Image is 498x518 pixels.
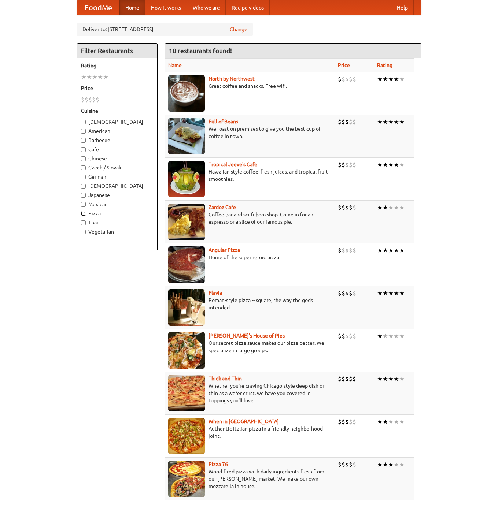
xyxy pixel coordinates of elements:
li: $ [92,96,96,104]
li: ★ [81,73,86,81]
li: $ [353,418,356,426]
li: ★ [394,118,399,126]
li: $ [353,375,356,383]
li: ★ [377,161,383,169]
li: $ [338,246,342,254]
li: ★ [394,418,399,426]
li: $ [353,204,356,212]
li: ★ [383,161,388,169]
h5: Price [81,85,154,92]
input: Vegetarian [81,230,86,234]
li: $ [345,375,349,383]
li: ★ [383,461,388,469]
a: Pizza 76 [209,461,228,467]
li: $ [88,96,92,104]
li: $ [349,161,353,169]
h5: Rating [81,62,154,69]
img: flavia.jpg [168,289,205,326]
img: thick.jpg [168,375,205,411]
li: $ [342,375,345,383]
li: ★ [394,204,399,212]
li: ★ [92,73,97,81]
img: luigis.jpg [168,332,205,369]
li: $ [338,461,342,469]
li: $ [342,418,345,426]
li: $ [353,461,356,469]
li: ★ [377,246,383,254]
a: Recipe videos [226,0,270,15]
li: $ [349,332,353,340]
p: Our secret pizza sauce makes our pizza better. We specialize in large groups. [168,339,332,354]
img: wheninrome.jpg [168,418,205,454]
input: Cafe [81,147,86,152]
li: $ [353,289,356,297]
label: American [81,127,154,135]
li: $ [345,461,349,469]
li: $ [345,161,349,169]
li: $ [349,246,353,254]
img: north.jpg [168,75,205,112]
li: ★ [399,418,405,426]
img: angular.jpg [168,246,205,283]
label: Japanese [81,191,154,199]
li: $ [353,161,356,169]
li: ★ [399,375,405,383]
b: Tropical Jeeve's Cafe [209,161,257,167]
input: Barbecue [81,138,86,143]
label: [DEMOGRAPHIC_DATA] [81,182,154,190]
a: Price [338,62,350,68]
img: zardoz.jpg [168,204,205,240]
li: ★ [377,418,383,426]
b: North by Northwest [209,76,255,82]
li: ★ [383,75,388,83]
li: ★ [388,161,394,169]
a: Name [168,62,182,68]
h4: Filter Restaurants [77,44,157,58]
li: ★ [399,289,405,297]
input: American [81,129,86,134]
li: $ [338,75,342,83]
a: Home [119,0,145,15]
li: ★ [103,73,108,81]
label: Czech / Slovak [81,164,154,171]
li: ★ [377,118,383,126]
li: ★ [383,246,388,254]
p: Hawaiian style coffee, fresh juices, and tropical fruit smoothies. [168,168,332,183]
b: Zardoz Cafe [209,204,236,210]
label: Vegetarian [81,228,154,235]
li: $ [338,375,342,383]
li: $ [345,204,349,212]
li: $ [342,118,345,126]
a: Change [230,26,247,33]
li: ★ [383,118,388,126]
label: Barbecue [81,137,154,144]
li: $ [353,75,356,83]
li: $ [81,96,85,104]
li: ★ [394,461,399,469]
li: $ [349,204,353,212]
img: beans.jpg [168,118,205,154]
li: ★ [399,118,405,126]
li: $ [338,418,342,426]
p: Wood-fired pizza with daily ingredients fresh from our [PERSON_NAME] market. We make our own mozz... [168,468,332,490]
li: ★ [377,375,383,383]
li: ★ [394,161,399,169]
li: $ [349,461,353,469]
p: Coffee bar and sci-fi bookshop. Come in for an espresso or a slice of our famous pie. [168,211,332,226]
a: Angular Pizza [209,247,240,253]
b: [PERSON_NAME]'s House of Pies [209,333,285,339]
label: Cafe [81,146,154,153]
li: $ [345,118,349,126]
b: Thick and Thin [209,376,242,381]
a: Help [391,0,414,15]
input: Japanese [81,193,86,198]
li: ★ [388,204,394,212]
li: ★ [399,75,405,83]
li: ★ [97,73,103,81]
li: ★ [377,289,383,297]
input: German [81,175,86,179]
li: ★ [399,161,405,169]
a: Flavia [209,290,222,296]
li: $ [345,289,349,297]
